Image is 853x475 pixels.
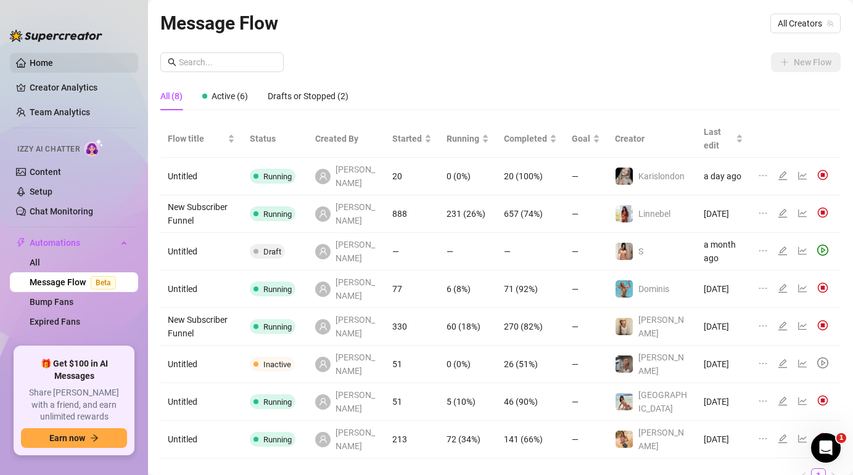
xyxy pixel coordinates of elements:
[497,158,564,195] td: 20 (100%)
[497,270,564,308] td: 71 (92%)
[758,171,768,181] span: ellipsis
[168,132,225,145] span: Flow title
[263,360,291,369] span: Inactive
[336,351,377,378] span: [PERSON_NAME]
[778,359,788,368] span: edit
[160,89,183,103] div: All (8)
[616,355,633,373] img: Natalia
[242,120,308,158] th: Status
[497,195,564,233] td: 657 (74%)
[638,284,669,294] span: Dominis
[319,322,328,331] span: user
[10,30,102,42] img: logo-BBDzfeDw.svg
[497,308,564,346] td: 270 (82%)
[319,209,328,218] span: user
[336,163,377,190] span: [PERSON_NAME]
[616,243,633,260] img: S
[439,195,497,233] td: 231 (26%)
[439,270,497,308] td: 6 (8%)
[616,280,633,298] img: Dominis
[497,233,564,270] td: —
[638,246,643,256] span: S
[616,431,633,448] img: Marie
[638,390,687,413] span: [GEOGRAPHIC_DATA]
[758,208,768,218] span: ellipsis
[160,308,242,346] td: New Subscriber Funnel
[758,359,768,368] span: ellipsis
[758,321,768,331] span: ellipsis
[385,270,439,308] td: 77
[30,78,128,97] a: Creator Analytics
[778,246,788,256] span: edit
[696,383,751,421] td: [DATE]
[797,359,807,368] span: line-chart
[778,396,788,406] span: edit
[263,397,292,407] span: Running
[160,270,242,308] td: Untitled
[797,321,807,331] span: line-chart
[49,433,85,443] span: Earn now
[778,321,788,331] span: edit
[616,168,633,185] img: Karislondon
[439,421,497,458] td: 72 (34%)
[778,14,833,33] span: All Creators
[696,421,751,458] td: [DATE]
[778,208,788,218] span: edit
[336,275,377,302] span: [PERSON_NAME]
[84,139,104,156] img: AI Chatter
[564,346,608,383] td: —
[30,107,90,117] a: Team Analytics
[91,276,116,290] span: Beta
[263,247,281,256] span: Draft
[696,195,751,233] td: [DATE]
[385,120,439,158] th: Started
[564,421,608,458] td: —
[564,233,608,270] td: —
[439,158,497,195] td: 0 (0%)
[817,207,828,218] img: svg%3e
[160,9,278,38] article: Message Flow
[497,383,564,421] td: 46 (90%)
[497,120,564,158] th: Completed
[771,52,841,72] button: New Flow
[638,209,670,219] span: Linnebel
[336,313,377,340] span: [PERSON_NAME]
[817,282,828,293] img: svg%3e
[797,208,807,218] span: line-chart
[497,421,564,458] td: 141 (66%)
[21,358,127,382] span: 🎁 Get $100 in AI Messages
[564,120,608,158] th: Goal
[160,158,242,195] td: Untitled
[168,58,176,67] span: search
[758,283,768,293] span: ellipsis
[616,318,633,335] img: Megan
[696,233,751,270] td: a month ago
[696,120,751,158] th: Last edit
[696,346,751,383] td: [DATE]
[30,277,121,287] a: Message FlowBeta
[778,434,788,444] span: edit
[392,132,422,145] span: Started
[817,169,828,181] img: svg%3e
[696,270,751,308] td: [DATE]
[778,283,788,293] span: edit
[564,383,608,421] td: —
[212,91,248,101] span: Active (6)
[704,125,733,152] span: Last edit
[817,357,828,368] span: play-circle
[696,158,751,195] td: a day ago
[836,433,846,443] span: 1
[336,426,377,453] span: [PERSON_NAME]
[638,171,685,181] span: Karislondon
[30,187,52,197] a: Setup
[504,132,547,145] span: Completed
[696,308,751,346] td: [DATE]
[263,285,292,294] span: Running
[439,346,497,383] td: 0 (0%)
[616,205,633,222] img: Linnebel
[336,200,377,227] span: [PERSON_NAME]
[319,397,328,406] span: user
[30,317,80,327] a: Expired Fans
[817,320,828,331] img: svg%3e
[439,233,497,270] td: —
